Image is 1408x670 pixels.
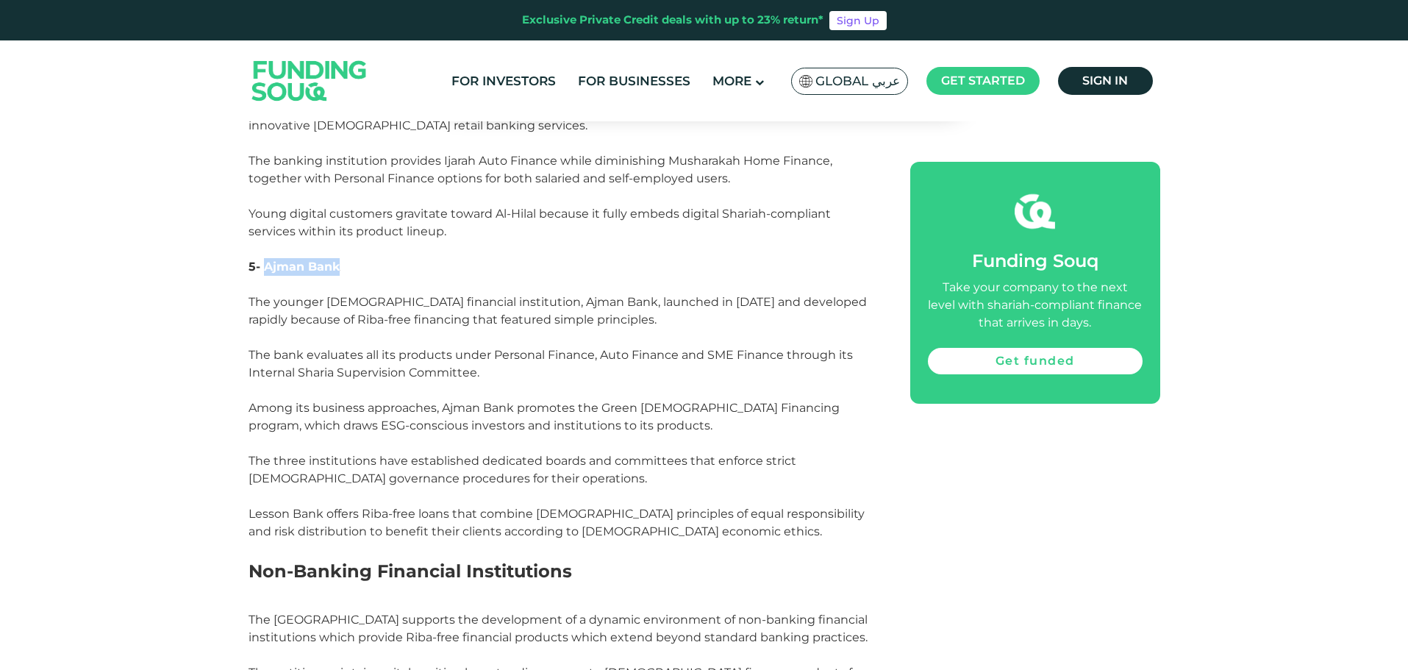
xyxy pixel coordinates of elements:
span: 5- Ajman Bank [249,260,340,274]
a: For Investors [448,69,560,93]
img: Logo [237,43,382,118]
a: Sign Up [829,11,887,30]
span: Global عربي [815,73,900,90]
img: fsicon [1015,191,1055,232]
a: For Businesses [574,69,694,93]
div: Exclusive Private Credit deals with up to 23% return* [522,12,823,29]
span: Get started [941,74,1025,88]
span: Sign in [1082,74,1128,88]
div: Take your company to the next level with shariah-compliant finance that arrives in days. [928,279,1143,332]
img: SA Flag [799,75,812,88]
a: Get funded [928,348,1143,374]
span: Non-Banking Financial Institutions [249,560,572,582]
span: The younger [DEMOGRAPHIC_DATA] financial institution, Ajman Bank, launched in [DATE] and develope... [249,295,867,327]
a: Sign in [1058,67,1153,95]
span: The three institutions have established dedicated boards and committees that enforce strict [DEMO... [249,454,865,538]
span: Since its 2007 establishment, the Al-Hilal Bank has become a part of ADCB Group by focusing prima... [249,101,870,238]
span: More [712,74,751,88]
span: Funding Souq [972,250,1098,271]
span: The bank evaluates all its products under Personal Finance, Auto Finance and SME Finance through ... [249,348,853,432]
